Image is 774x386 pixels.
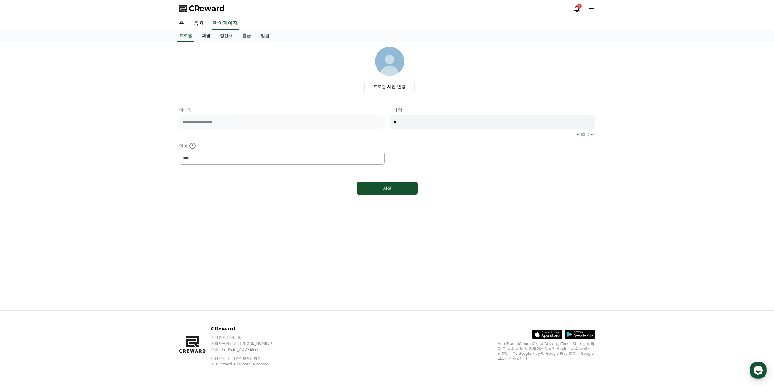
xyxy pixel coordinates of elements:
div: 1 [577,4,582,9]
a: 정산서 [215,30,238,42]
a: 1 [573,5,581,12]
div: 저장 [369,185,405,191]
a: CReward [179,4,225,13]
a: 대화 [40,193,78,208]
p: © CReward All Rights Reserved. [211,362,285,367]
p: 주소 : [STREET_ADDRESS] [211,347,285,352]
a: 이용약관 [211,356,230,360]
a: 알림 [256,30,274,42]
a: 정보 수정 [577,131,595,137]
p: 사업자등록번호 : [PHONE_NUMBER] [211,341,285,346]
p: App Store, iCloud, iCloud Drive 및 iTunes Store는 미국과 그 밖의 나라 및 지역에서 등록된 Apple Inc.의 서비스 상표입니다. Goo... [498,341,595,361]
img: profile_image [375,47,404,76]
a: 프로필 [177,30,194,42]
a: 마이페이지 [212,17,239,30]
span: 홈 [19,202,23,207]
p: 주식회사 와이피랩 [211,335,285,340]
a: 출금 [238,30,256,42]
p: 이메일 [179,107,385,113]
span: CReward [189,4,225,13]
p: 언어 [179,142,385,149]
a: 홈 [2,193,40,208]
p: CReward [211,325,285,333]
button: 저장 [357,182,418,195]
a: 홈 [174,17,189,30]
a: 개인정보처리방침 [232,356,261,360]
span: 대화 [56,202,63,207]
label: 프로필 사진 변경 [364,81,415,92]
a: 설정 [78,193,117,208]
span: 설정 [94,202,101,207]
a: 음원 [189,17,208,30]
a: 채널 [197,30,215,42]
p: 닉네임 [390,107,595,113]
